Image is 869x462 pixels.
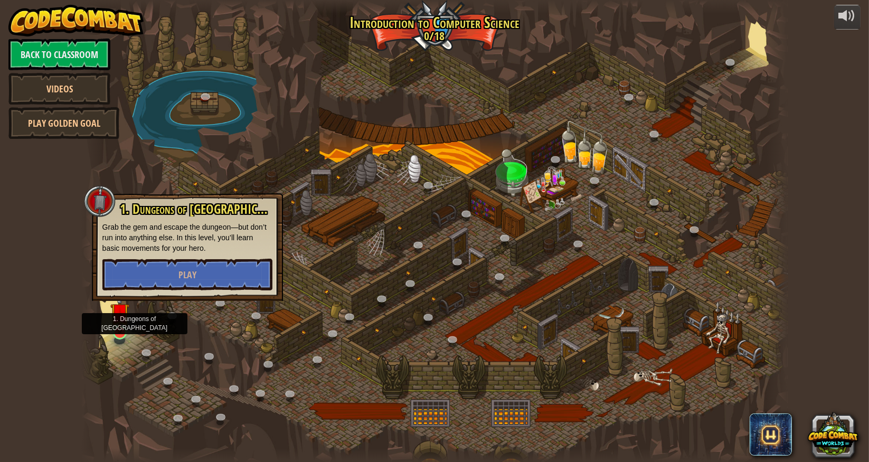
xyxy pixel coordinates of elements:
button: Adjust volume [834,5,861,30]
a: Play Golden Goal [8,107,119,139]
img: CodeCombat - Learn how to code by playing a game [8,5,144,36]
a: Back to Classroom [8,39,110,70]
p: Grab the gem and escape the dungeon—but don’t run into anything else. In this level, you’ll learn... [102,222,272,253]
button: Play [102,259,272,290]
img: level-banner-unstarted.png [110,291,129,334]
span: Play [178,268,196,281]
a: Videos [8,73,110,105]
span: 1. Dungeons of [GEOGRAPHIC_DATA] [120,200,291,218]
